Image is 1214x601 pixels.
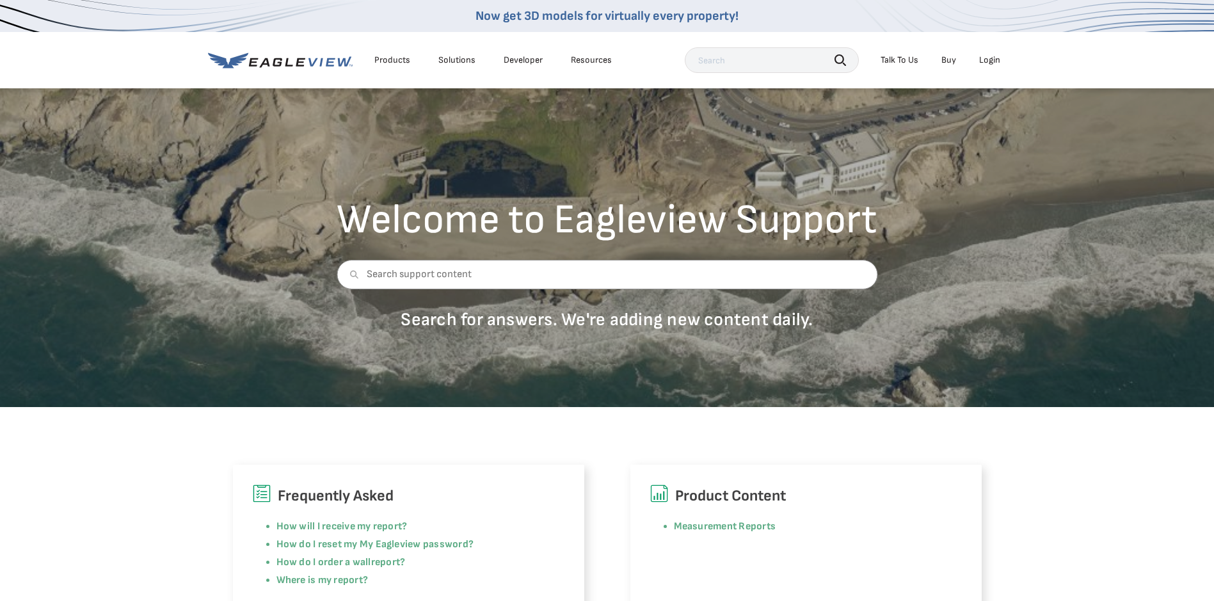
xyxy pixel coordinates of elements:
a: ? [400,556,405,568]
div: Resources [571,54,612,66]
a: Measurement Reports [674,520,776,533]
div: Products [374,54,410,66]
a: How do I order a wall [276,556,371,568]
h6: Frequently Asked [252,484,565,508]
p: Search for answers. We're adding new content daily. [337,309,877,331]
input: Search [685,47,859,73]
a: Now get 3D models for virtually every property! [475,8,739,24]
a: Where is my report? [276,574,369,586]
h6: Product Content [650,484,962,508]
a: report [371,556,400,568]
input: Search support content [337,260,877,289]
div: Solutions [438,54,475,66]
h2: Welcome to Eagleview Support [337,200,877,241]
a: How do I reset my My Eagleview password? [276,538,474,550]
a: How will I receive my report? [276,520,408,533]
div: Login [979,54,1000,66]
div: Talk To Us [881,54,918,66]
a: Developer [504,54,543,66]
a: Buy [941,54,956,66]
